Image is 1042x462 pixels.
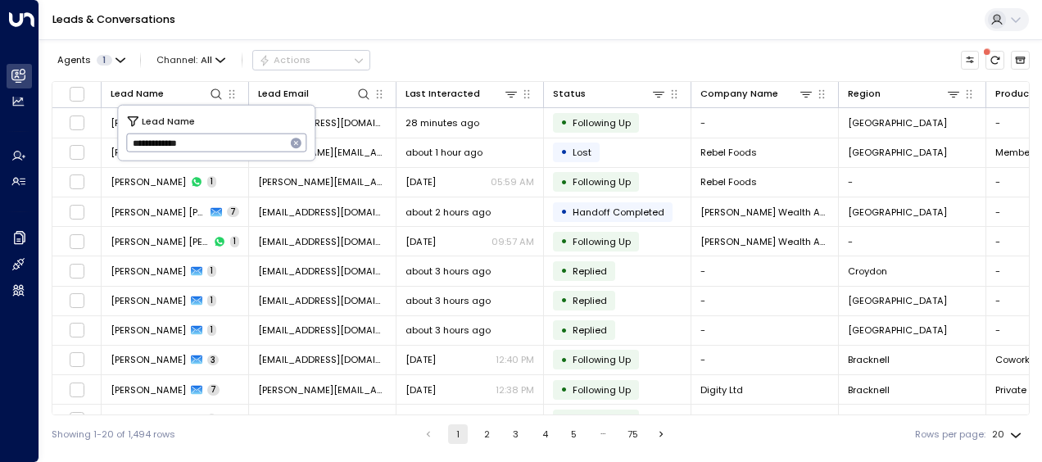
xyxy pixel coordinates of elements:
[152,51,231,69] span: Channel:
[69,382,85,398] span: Toggle select row
[839,168,986,197] td: -
[405,146,482,159] span: about 1 hour ago
[258,324,387,337] span: protectingyou247@yahoo.co.uk
[560,408,568,430] div: •
[992,424,1025,445] div: 20
[111,265,186,278] span: Amber Wilson
[207,384,220,396] span: 7
[700,86,813,102] div: Company Name
[258,146,387,159] span: kaustubh.khare@rebelfoods.com
[573,294,607,307] span: Replied
[111,235,209,248] span: Daniela Christie Haberz
[573,175,631,188] span: Following Up
[405,383,436,396] span: Yesterday
[258,175,387,188] span: kaustubh.khare@rebelfoods.com
[69,86,85,102] span: Toggle select all
[258,353,387,366] span: garryflan@hotmail.com
[258,206,387,219] span: danielachristiehaberz@gmail.com
[258,413,387,426] span: chris@digity.co.uk
[259,54,310,66] div: Actions
[252,50,370,70] div: Button group with a nested menu
[497,413,534,426] p: 11:32 AM
[111,86,164,102] div: Lead Name
[111,86,224,102] div: Lead Name
[496,383,534,396] p: 12:38 PM
[560,349,568,371] div: •
[623,424,642,444] button: Go to page 75
[573,265,607,278] span: Replied
[258,265,387,278] span: wilson_a2003@sky.com
[573,324,607,337] span: Replied
[691,346,839,374] td: -
[207,295,216,306] span: 1
[573,235,631,248] span: Following Up
[573,353,631,366] span: Following Up
[405,86,480,102] div: Last Interacted
[839,405,986,433] td: -
[593,424,613,444] div: …
[97,55,112,66] span: 1
[111,383,186,396] span: Chris Lunn
[405,265,491,278] span: about 3 hours ago
[652,424,672,444] button: Go to next page
[691,287,839,315] td: -
[69,351,85,368] span: Toggle select row
[69,204,85,220] span: Toggle select row
[111,324,186,337] span: Yvonne Brown
[506,424,526,444] button: Go to page 3
[848,294,947,307] span: London
[52,12,175,26] a: Leads & Conversations
[492,235,534,248] p: 09:57 AM
[227,206,239,218] span: 7
[848,265,887,278] span: Croydon
[57,56,91,65] span: Agents
[848,324,947,337] span: London
[560,201,568,223] div: •
[477,424,496,444] button: Go to page 2
[448,424,468,444] button: page 1
[207,414,216,425] span: 1
[230,236,239,247] span: 1
[69,174,85,190] span: Toggle select row
[405,86,519,102] div: Last Interacted
[839,227,986,256] td: -
[535,424,555,444] button: Go to page 4
[560,289,568,311] div: •
[573,413,631,426] span: Following Up
[258,235,387,248] span: danielachristiehaberz@gmail.com
[560,141,568,163] div: •
[848,383,890,396] span: Bracknell
[573,206,664,219] span: Handoff Completed
[207,265,216,277] span: 1
[560,171,568,193] div: •
[560,111,568,134] div: •
[573,146,591,159] span: Lost
[405,294,491,307] span: about 3 hours ago
[961,51,980,70] button: Customize
[405,175,436,188] span: Sep 05, 2025
[258,86,309,102] div: Lead Email
[111,175,186,188] span: Kaustubh Khare
[405,206,491,219] span: about 2 hours ago
[258,294,387,307] span: darion.grant@alphadroid.io
[985,51,1004,70] span: There are new threads available. Refresh the grid to view the latest updates.
[69,263,85,279] span: Toggle select row
[848,86,881,102] div: Region
[491,175,534,188] p: 05:59 AM
[848,206,947,219] span: London
[700,235,829,248] span: Christie Haberz Wealth Advisory
[700,383,743,396] span: Digity Ltd
[405,324,491,337] span: about 3 hours ago
[405,413,436,426] span: Sep 17, 2025
[207,355,219,366] span: 3
[111,116,186,129] span: Rosie Wilby
[258,86,371,102] div: Lead Email
[52,428,175,442] div: Showing 1-20 of 1,494 rows
[700,413,743,426] span: Digity Ltd
[201,55,212,66] span: All
[560,378,568,401] div: •
[252,50,370,70] button: Actions
[418,424,673,444] nav: pagination navigation
[560,319,568,342] div: •
[848,86,961,102] div: Region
